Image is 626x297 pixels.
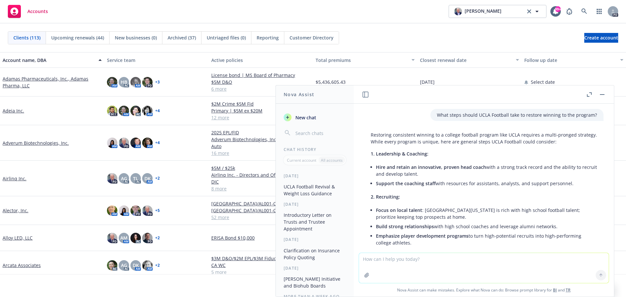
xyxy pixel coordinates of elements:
img: photo [107,106,117,116]
span: Hire and retain an innovative, proven head coach [376,164,486,170]
span: Build strong relationships [376,223,434,230]
div: Chat History [276,147,354,152]
span: Create account [584,32,618,44]
span: Archived (37) [168,34,196,41]
div: [DATE] [276,237,354,242]
span: Select date [531,79,555,85]
img: photo [130,77,141,87]
span: Clients (113) [13,34,40,41]
a: Adverum Biotechnologies, Inc. [3,140,69,146]
a: + 2 [155,263,160,267]
span: Nova Assist can make mistakes. Explore what Nova can do: Browse prompt library for and [356,283,611,297]
a: 2025 EPL/FID [211,129,310,136]
a: $3M D&O/$2M EPL/$3M Fiduciary [211,255,310,262]
button: Active policies [209,52,313,68]
a: Report a Bug [563,5,576,18]
span: HB [121,79,127,85]
div: [DATE] [276,201,354,207]
div: Closest renewal date [420,57,512,64]
div: Total premiums [316,57,408,64]
img: photo [142,205,153,216]
a: Airlinq Inc. [3,175,26,182]
a: Switch app [593,5,606,18]
span: [DATE] [420,79,435,85]
span: New businesses (0) [115,34,157,41]
span: 1. Leadership & Coaching: [371,151,428,157]
span: Reporting [257,34,279,41]
button: UCLA Football Revival & Weight Loss Guidance [281,181,349,199]
a: License bond | MS Board of Pharmacy [211,72,310,79]
img: photo [142,260,153,271]
div: Active policies [211,57,310,64]
img: photo [142,106,153,116]
a: Alloy LED, LLC [3,234,33,241]
button: Total premiums [313,52,417,68]
a: + 2 [155,176,160,180]
a: 12 more [211,114,310,121]
span: $5,436,605.43 [316,79,346,85]
a: + 2 [155,236,160,240]
img: photo [107,260,117,271]
p: Current account [287,157,316,163]
a: Adverum Biotechnologies, Inc. - Commercial Auto [211,136,310,150]
div: [DATE] [276,265,354,271]
img: photo [130,233,141,243]
div: 99+ [555,6,561,11]
span: Emphasize player development programs [376,233,469,239]
a: Airlinq Inc. - Directors and Officers - Side A DIC [211,171,310,185]
span: AG [121,262,127,269]
p: What steps should UCLA Football take to restore winning to the program? [437,111,597,118]
button: photo[PERSON_NAME]clear selection [449,5,546,18]
a: + 5 [155,209,160,213]
a: [GEOGRAPHIC_DATA]/AL001-CS-302 [211,200,310,207]
span: DK [133,262,139,269]
span: AG [121,175,127,182]
p: All accounts [321,157,343,163]
img: photo [107,233,117,243]
a: 8 more [211,185,310,192]
span: TL [133,175,138,182]
span: Focus on local talent [376,207,422,213]
a: Create account [584,33,618,43]
img: photo [107,173,117,184]
span: Upcoming renewals (44) [51,34,104,41]
li: with resources for assistants, analysts, and support personnel. [376,179,597,188]
img: photo [119,138,129,148]
a: 6 more [211,85,310,92]
li: with a strong track record and the ability to recruit and develop talent. [376,162,597,179]
div: [DATE] [276,173,354,179]
button: Follow up date [522,52,626,68]
div: Follow up date [524,57,616,64]
img: photo [107,77,117,87]
a: $5M D&O [211,79,310,85]
li: : [GEOGRAPHIC_DATA][US_STATE] is rich with high school football talent; prioritize keeping top pr... [376,205,597,222]
input: Search chats [294,128,346,138]
span: DK [144,175,151,182]
a: BI [553,287,557,293]
button: Service team [104,52,209,68]
img: photo [142,233,153,243]
a: 16 more [211,150,310,156]
img: photo [130,138,141,148]
button: New chat [281,111,349,123]
img: photo [119,205,129,216]
a: $5M / $25k [211,165,310,171]
a: Accounts [5,2,51,21]
a: 52 more [211,214,310,221]
img: photo [130,106,141,116]
span: [PERSON_NAME] [465,7,501,15]
span: New chat [294,114,316,121]
img: photo [107,138,117,148]
div: Service team [107,57,206,64]
a: + 4 [155,109,160,113]
a: Primary | $5M ex $20M [211,107,310,114]
a: Adamas Pharmaceuticals, Inc., Adamas Pharma, LLC [3,75,102,89]
span: Customer Directory [290,34,334,41]
a: Search [578,5,591,18]
a: Adeia Inc. [3,107,24,114]
img: photo [107,205,117,216]
p: Restoring consistent winning to a college football program like UCLA requires a multi-pronged str... [371,131,597,145]
a: [GEOGRAPHIC_DATA]/AL001-CS-302 [211,207,310,214]
button: Closest renewal date [417,52,522,68]
a: Arcata Associates [3,262,41,269]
